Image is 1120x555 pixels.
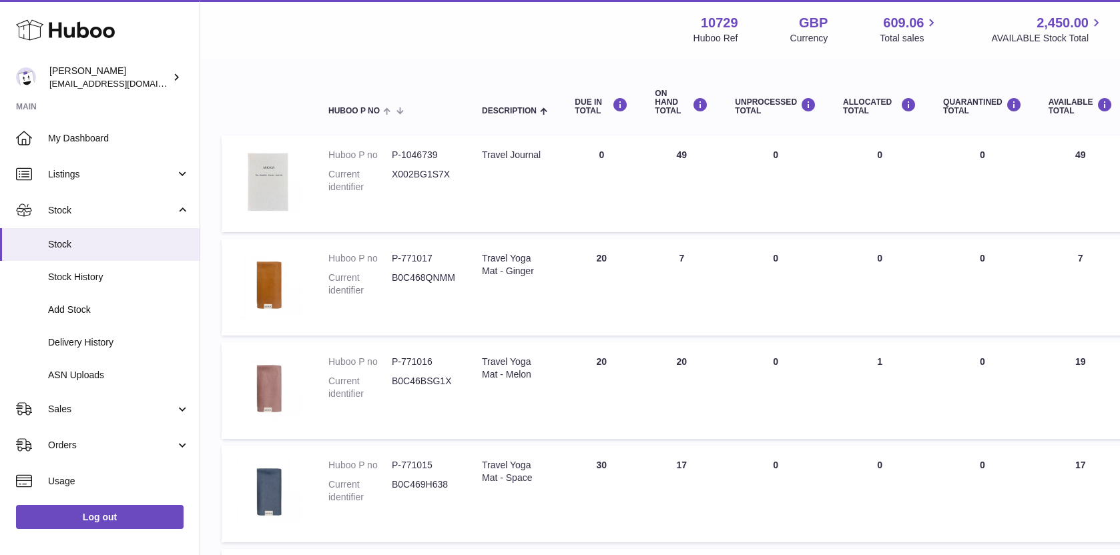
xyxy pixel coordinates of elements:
[48,238,190,251] span: Stock
[48,204,176,217] span: Stock
[561,342,641,439] td: 20
[883,14,924,32] span: 609.06
[991,14,1104,45] a: 2,450.00 AVAILABLE Stock Total
[48,336,190,349] span: Delivery History
[48,168,176,181] span: Listings
[328,478,392,504] dt: Current identifier
[991,32,1104,45] span: AVAILABLE Stock Total
[328,107,380,115] span: Huboo P no
[48,369,190,382] span: ASN Uploads
[482,149,548,161] div: Travel Journal
[722,135,830,232] td: 0
[48,403,176,416] span: Sales
[235,252,302,319] img: product image
[880,32,939,45] span: Total sales
[701,14,738,32] strong: 10729
[693,32,738,45] div: Huboo Ref
[641,239,722,336] td: 7
[482,107,537,115] span: Description
[328,356,392,368] dt: Huboo P no
[392,375,455,400] dd: B0C46BSG1X
[799,14,828,32] strong: GBP
[48,475,190,488] span: Usage
[392,478,455,504] dd: B0C469H638
[641,135,722,232] td: 49
[392,168,455,193] dd: X002BG1S7X
[328,168,392,193] dt: Current identifier
[1049,97,1113,115] div: AVAILABLE Total
[235,459,302,526] img: product image
[16,67,36,87] img: hello@mikkoa.com
[49,65,170,90] div: [PERSON_NAME]
[880,14,939,45] a: 609.06 Total sales
[735,97,816,115] div: UNPROCESSED Total
[392,252,455,265] dd: P-771017
[16,505,184,529] a: Log out
[843,97,916,115] div: ALLOCATED Total
[48,304,190,316] span: Add Stock
[830,239,930,336] td: 0
[392,459,455,472] dd: P-771015
[482,252,548,277] div: Travel Yoga Mat - Ginger
[561,239,641,336] td: 20
[482,459,548,484] div: Travel Yoga Mat - Space
[48,439,176,452] span: Orders
[392,271,455,297] dd: B0C468QNMM
[980,253,985,263] span: 0
[980,149,985,160] span: 0
[943,97,1022,115] div: QUARANTINED Total
[48,271,190,284] span: Stock History
[830,342,930,439] td: 1
[1037,14,1089,32] span: 2,450.00
[830,446,930,542] td: 0
[328,149,392,161] dt: Huboo P no
[392,149,455,161] dd: P-1046739
[790,32,828,45] div: Currency
[722,342,830,439] td: 0
[722,446,830,542] td: 0
[392,356,455,368] dd: P-771016
[980,460,985,470] span: 0
[328,459,392,472] dt: Huboo P no
[575,97,628,115] div: DUE IN TOTAL
[561,446,641,542] td: 30
[641,342,722,439] td: 20
[48,132,190,145] span: My Dashboard
[328,375,392,400] dt: Current identifier
[980,356,985,367] span: 0
[235,149,302,215] img: product image
[655,89,708,116] div: ON HAND Total
[49,78,196,89] span: [EMAIL_ADDRESS][DOMAIN_NAME]
[641,446,722,542] td: 17
[830,135,930,232] td: 0
[561,135,641,232] td: 0
[328,271,392,297] dt: Current identifier
[235,356,302,422] img: product image
[328,252,392,265] dt: Huboo P no
[722,239,830,336] td: 0
[482,356,548,381] div: Travel Yoga Mat - Melon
